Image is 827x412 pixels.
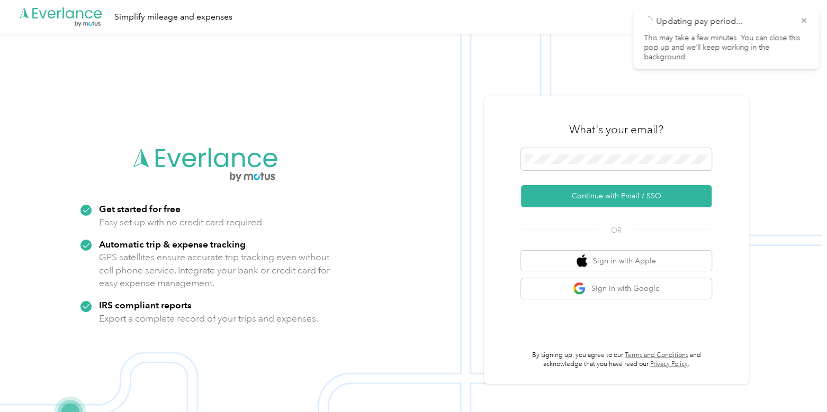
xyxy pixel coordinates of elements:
[99,216,262,229] p: Easy set up with no credit card required
[99,239,246,250] strong: Automatic trip & expense tracking
[99,203,181,214] strong: Get started for free
[577,254,587,268] img: apple logo
[99,251,330,290] p: GPS satellites ensure accurate trip tracking even without cell phone service. Integrate your bank...
[99,299,192,310] strong: IRS compliant reports
[569,122,663,137] h3: What's your email?
[521,351,712,369] p: By signing up, you agree to our and acknowledge that you have read our .
[644,33,808,62] p: This may take a few minutes. You can close this pop up and we’ll keep working in the background.
[114,11,232,24] div: Simplify mileage and expenses
[521,185,712,207] button: Continue with Email / SSO
[99,312,318,325] p: Export a complete record of your trips and expenses.
[598,225,635,236] span: OR
[521,278,712,299] button: google logoSign in with Google
[573,282,586,295] img: google logo
[768,353,827,412] iframe: Everlance-gr Chat Button Frame
[625,351,688,359] a: Terms and Conditions
[650,360,688,368] a: Privacy Policy
[656,15,792,28] p: Updating pay period...
[521,251,712,271] button: apple logoSign in with Apple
